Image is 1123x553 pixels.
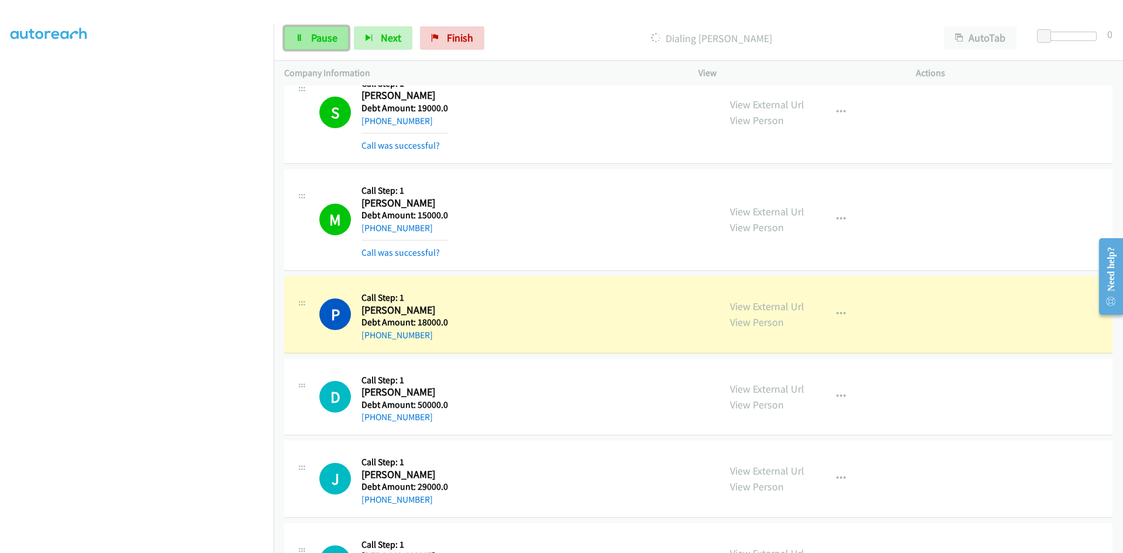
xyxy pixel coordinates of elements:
[361,222,433,233] a: [PHONE_NUMBER]
[730,98,804,111] a: View External Url
[361,102,448,114] h5: Debt Amount: 19000.0
[698,66,895,80] p: View
[1107,26,1112,42] div: 0
[381,31,401,44] span: Next
[361,317,448,328] h5: Debt Amount: 18000.0
[361,539,448,551] h5: Call Step: 1
[361,292,448,304] h5: Call Step: 1
[319,463,351,494] h1: J
[447,31,473,44] span: Finish
[361,456,448,468] h5: Call Step: 1
[730,300,804,313] a: View External Url
[361,247,440,258] a: Call was successful?
[730,205,804,218] a: View External Url
[361,481,448,493] h5: Debt Amount: 29000.0
[361,329,433,341] a: [PHONE_NUMBER]
[361,411,433,423] a: [PHONE_NUMBER]
[500,30,923,46] p: Dialing [PERSON_NAME]
[730,221,784,234] a: View Person
[944,26,1017,50] button: AutoTab
[354,26,412,50] button: Next
[319,381,351,413] h1: D
[311,31,337,44] span: Pause
[284,66,677,80] p: Company Information
[361,185,448,197] h5: Call Step: 1
[916,66,1112,80] p: Actions
[361,209,448,221] h5: Debt Amount: 15000.0
[319,97,351,128] h1: S
[420,26,484,50] a: Finish
[319,298,351,330] h1: P
[730,398,784,411] a: View Person
[361,494,433,505] a: [PHONE_NUMBER]
[730,315,784,329] a: View Person
[1089,230,1123,323] iframe: Resource Center
[361,115,433,126] a: [PHONE_NUMBER]
[730,114,784,127] a: View Person
[361,375,448,386] h5: Call Step: 1
[1043,32,1097,41] div: Delay between calls (in seconds)
[284,26,349,50] a: Pause
[361,386,448,399] h2: [PERSON_NAME]
[730,382,804,396] a: View External Url
[361,468,448,482] h2: [PERSON_NAME]
[361,140,440,151] a: Call was successful?
[361,399,448,411] h5: Debt Amount: 50000.0
[319,381,351,413] div: The call is yet to be attempted
[730,464,804,478] a: View External Url
[361,304,448,317] h2: [PERSON_NAME]
[361,89,448,102] h2: [PERSON_NAME]
[319,204,351,235] h1: M
[361,197,448,210] h2: [PERSON_NAME]
[730,480,784,493] a: View Person
[319,463,351,494] div: The call is yet to be attempted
